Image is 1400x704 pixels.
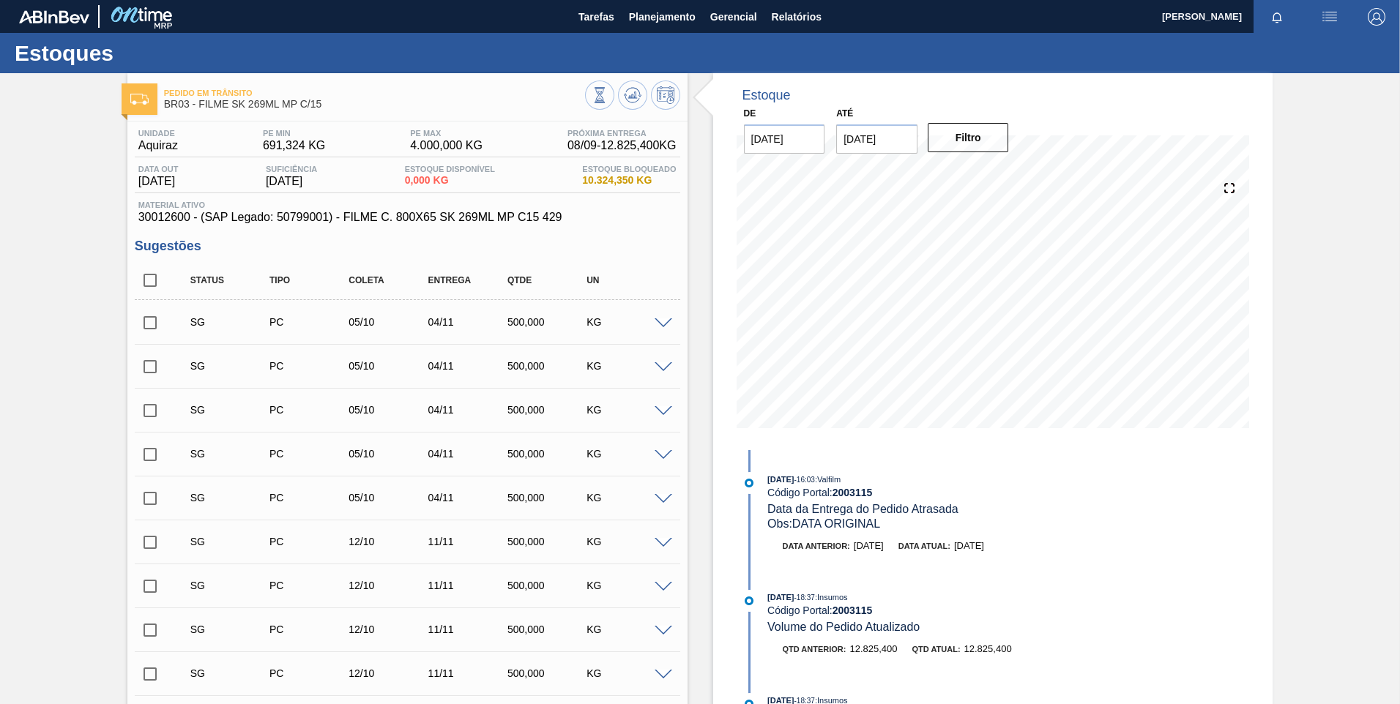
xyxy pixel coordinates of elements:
input: dd/mm/yyyy [744,124,825,154]
span: PE MAX [410,129,483,138]
div: Sugestão Criada [187,624,275,635]
div: Status [187,275,275,285]
div: KG [583,360,671,372]
div: Sugestão Criada [187,404,275,416]
span: Data da Entrega do Pedido Atrasada [767,503,958,515]
span: - 16:03 [794,476,815,484]
div: Entrega [425,275,513,285]
img: atual [745,596,753,605]
span: Material ativo [138,201,677,209]
div: Pedido de Compra [266,580,354,591]
div: 05/10/2025 [345,404,433,416]
h1: Estoques [15,45,275,61]
span: 30012600 - (SAP Legado: 50799001) - FILME C. 800X65 SK 269ML MP C15 429 [138,211,677,224]
span: Estoque Disponível [405,165,495,173]
span: Qtd anterior: [783,645,846,654]
div: KG [583,492,671,503]
h3: Sugestões [135,239,680,254]
div: 11/11/2025 [425,624,513,635]
span: Próxima Entrega [567,129,677,138]
div: Pedido de Compra [266,667,354,679]
div: KG [583,667,671,679]
span: Suficiência [266,165,317,173]
span: [DATE] [767,475,794,484]
span: Qtd atual: [912,645,961,654]
span: Pedido em Trânsito [164,89,585,97]
span: - 18:37 [794,593,815,602]
div: 500,000 [504,404,592,416]
span: Data atual: [898,542,950,550]
div: Sugestão Criada [187,360,275,372]
span: 12.825,400 [964,643,1012,654]
label: Até [836,108,853,119]
span: Tarefas [578,8,614,26]
div: Sugestão Criada [187,536,275,547]
div: 12/10/2025 [345,580,433,591]
div: 04/11/2025 [425,492,513,503]
div: 05/10/2025 [345,448,433,460]
div: Sugestão Criada [187,448,275,460]
div: Estoque [742,88,791,103]
strong: 2003115 [833,487,873,498]
div: KG [583,316,671,328]
span: PE MIN [263,129,325,138]
div: 500,000 [504,580,592,591]
div: 05/10/2025 [345,492,433,503]
div: Pedido de Compra [266,624,354,635]
img: Ícone [130,94,149,105]
div: 11/11/2025 [425,536,513,547]
div: KG [583,448,671,460]
div: Pedido de Compra [266,492,354,503]
div: 12/10/2025 [345,667,433,679]
div: 11/11/2025 [425,667,513,679]
div: KG [583,404,671,416]
img: userActions [1321,8,1338,26]
div: Coleta [345,275,433,285]
span: Data anterior: [783,542,850,550]
div: 12/10/2025 [345,624,433,635]
div: 500,000 [504,448,592,460]
span: [DATE] [954,540,984,551]
div: Sugestão Criada [187,580,275,591]
div: 04/11/2025 [425,360,513,372]
div: Pedido de Compra [266,536,354,547]
span: 691,324 KG [263,139,325,152]
button: Atualizar Gráfico [618,80,647,110]
div: Sugestão Criada [187,492,275,503]
div: Código Portal: [767,604,1115,616]
div: 04/11/2025 [425,448,513,460]
div: Qtde [504,275,592,285]
div: 500,000 [504,316,592,328]
span: Relatórios [772,8,822,26]
span: Gerencial [710,8,757,26]
div: Sugestão Criada [187,316,275,328]
img: Logout [1368,8,1385,26]
span: Obs: DATA ORIGINAL [767,517,880,530]
img: TNhmsLtSVTkK8tSr43FrP2fwEKptu5GPRR3wAAAABJRU5ErkJggg== [19,10,89,23]
span: Unidade [138,129,178,138]
div: 500,000 [504,667,592,679]
span: Estoque Bloqueado [582,165,676,173]
span: 12.825,400 [849,643,897,654]
div: KG [583,624,671,635]
span: 10.324,350 KG [582,175,676,186]
div: 12/10/2025 [345,536,433,547]
img: atual [745,479,753,487]
span: [DATE] [266,175,317,188]
div: 04/11/2025 [425,404,513,416]
div: Pedido de Compra [266,404,354,416]
div: 05/10/2025 [345,360,433,372]
div: Código Portal: [767,487,1115,498]
span: Volume do Pedido Atualizado [767,621,920,633]
input: dd/mm/yyyy [836,124,917,154]
div: 05/10/2025 [345,316,433,328]
span: [DATE] [854,540,884,551]
span: [DATE] [138,175,179,188]
span: BR03 - FILME SK 269ML MP C/15 [164,99,585,110]
span: Planejamento [629,8,696,26]
div: 500,000 [504,536,592,547]
div: 11/11/2025 [425,580,513,591]
div: Pedido de Compra [266,448,354,460]
span: 0,000 KG [405,175,495,186]
div: Pedido de Compra [266,360,354,372]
